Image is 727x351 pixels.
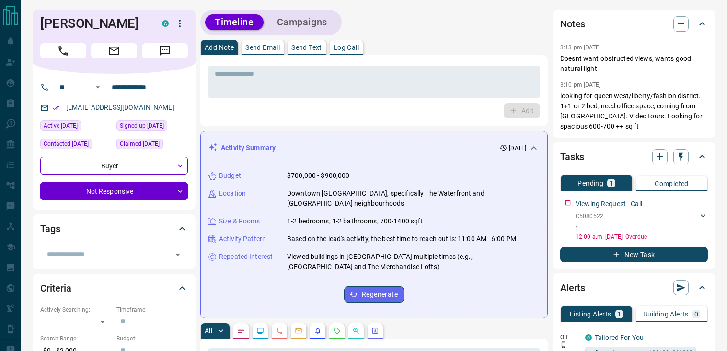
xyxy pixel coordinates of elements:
[295,327,302,335] svg: Emails
[655,180,689,187] p: Completed
[219,234,266,244] p: Activity Pattern
[643,311,689,317] p: Building Alerts
[237,327,245,335] svg: Notes
[120,121,164,130] span: Signed up [DATE]
[287,252,540,272] p: Viewed buildings in [GEOGRAPHIC_DATA] multiple times (e.g., [GEOGRAPHIC_DATA] and The Merchandise...
[40,277,188,300] div: Criteria
[171,248,185,261] button: Open
[576,212,603,221] p: C5080522
[576,233,708,241] p: 12:00 a.m. [DATE] - Overdue
[344,286,404,303] button: Regenerate
[66,104,174,111] a: [EMAIL_ADDRESS][DOMAIN_NAME]
[142,43,188,58] span: Message
[560,149,584,164] h2: Tasks
[333,327,341,335] svg: Requests
[219,171,241,181] p: Budget
[205,328,212,334] p: All
[267,14,337,30] button: Campaigns
[287,171,350,181] p: $700,000 - $900,000
[40,157,188,175] div: Buyer
[560,16,585,32] h2: Notes
[116,305,188,314] p: Timeframe:
[116,120,188,134] div: Fri Jan 15 2021
[219,188,246,199] p: Location
[245,44,280,51] p: Send Email
[276,327,283,335] svg: Calls
[116,139,188,152] div: Thu Sep 04 2025
[40,334,112,343] p: Search Range:
[40,281,71,296] h2: Criteria
[609,180,613,187] p: 1
[560,280,585,295] h2: Alerts
[287,216,423,226] p: 1-2 bedrooms, 1-2 bathrooms, 700-1400 sqft
[162,20,169,27] div: condos.ca
[560,341,567,348] svg: Push Notification Only
[287,188,540,209] p: Downtown [GEOGRAPHIC_DATA], specifically The Waterfront and [GEOGRAPHIC_DATA] neighbourhoods
[577,180,603,187] p: Pending
[585,334,592,341] div: condos.ca
[208,139,540,157] div: Activity Summary[DATE]
[560,82,601,88] p: 3:10 pm [DATE]
[560,276,708,299] div: Alerts
[44,139,89,149] span: Contacted [DATE]
[256,327,264,335] svg: Lead Browsing Activity
[291,44,322,51] p: Send Text
[40,305,112,314] p: Actively Searching:
[205,44,234,51] p: Add Note
[576,221,603,229] p: ,
[44,121,78,130] span: Active [DATE]
[576,199,642,209] p: Viewing Request - Call
[221,143,276,153] p: Activity Summary
[40,16,148,31] h1: [PERSON_NAME]
[40,182,188,200] div: Not Responsive
[40,221,60,236] h2: Tags
[560,54,708,74] p: Doesnt want obstructed views, wants good natural light
[92,82,104,93] button: Open
[560,145,708,168] div: Tasks
[53,105,59,111] svg: Email Verified
[91,43,137,58] span: Email
[570,311,612,317] p: Listing Alerts
[352,327,360,335] svg: Opportunities
[205,14,264,30] button: Timeline
[287,234,516,244] p: Based on the lead's activity, the best time to reach out is: 11:00 AM - 6:00 PM
[40,120,112,134] div: Sun Aug 31 2025
[560,12,708,35] div: Notes
[595,334,644,341] a: Tailored For You
[560,247,708,262] button: New Task
[371,327,379,335] svg: Agent Actions
[617,311,621,317] p: 1
[560,44,601,51] p: 3:13 pm [DATE]
[40,43,86,58] span: Call
[40,217,188,240] div: Tags
[219,252,273,262] p: Repeated Interest
[560,91,708,131] p: looking for queen west/liberty/fashion district. 1+1 or 2 bed, need office space, coming from [GE...
[314,327,322,335] svg: Listing Alerts
[560,333,579,341] p: Off
[576,210,708,231] div: C5080522,
[509,144,526,152] p: [DATE]
[116,334,188,343] p: Budget:
[120,139,160,149] span: Claimed [DATE]
[219,216,260,226] p: Size & Rooms
[694,311,698,317] p: 0
[334,44,359,51] p: Log Call
[40,139,112,152] div: Thu Sep 04 2025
